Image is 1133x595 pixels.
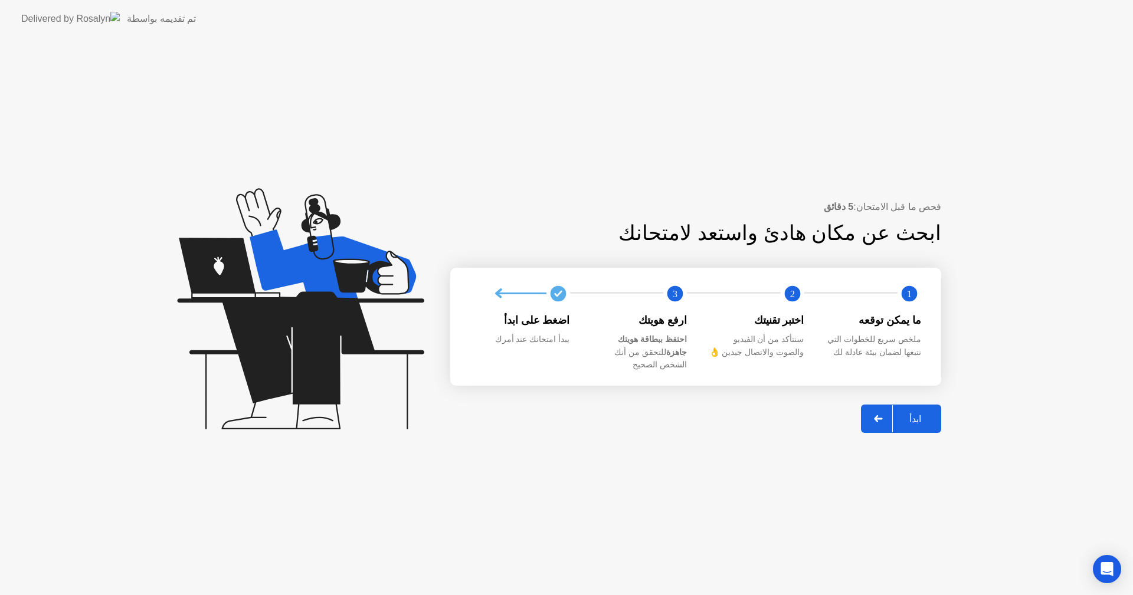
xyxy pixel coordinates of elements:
[861,405,941,433] button: ابدأ
[673,288,677,299] text: 3
[21,12,120,25] img: Delivered by Rosalyn
[471,313,570,328] div: اضغط على ابدأ
[893,413,938,425] div: ابدأ
[589,313,687,328] div: ارفع هويتك
[589,333,687,372] div: للتحقق من أنك الشخص الصحيح
[127,12,196,26] div: تم تقديمه بواسطة
[823,313,922,328] div: ما يمكن توقعه
[471,333,570,346] div: يبدأ امتحانك عند أمرك
[526,218,942,249] div: ابحث عن مكان هادئ واستعد لامتحانك
[824,202,853,212] b: 5 دقائق
[706,333,804,359] div: سنتأكد من أن الفيديو والصوت والاتصال جيدين 👌
[790,288,794,299] text: 2
[706,313,804,328] div: اختبر تقنيتك
[823,333,922,359] div: ملخص سريع للخطوات التي نتبعها لضمان بيئة عادلة لك
[1093,555,1121,583] div: Open Intercom Messenger
[450,200,941,214] div: فحص ما قبل الامتحان:
[618,334,687,357] b: احتفظ ببطاقة هويتك جاهزة
[907,288,912,299] text: 1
